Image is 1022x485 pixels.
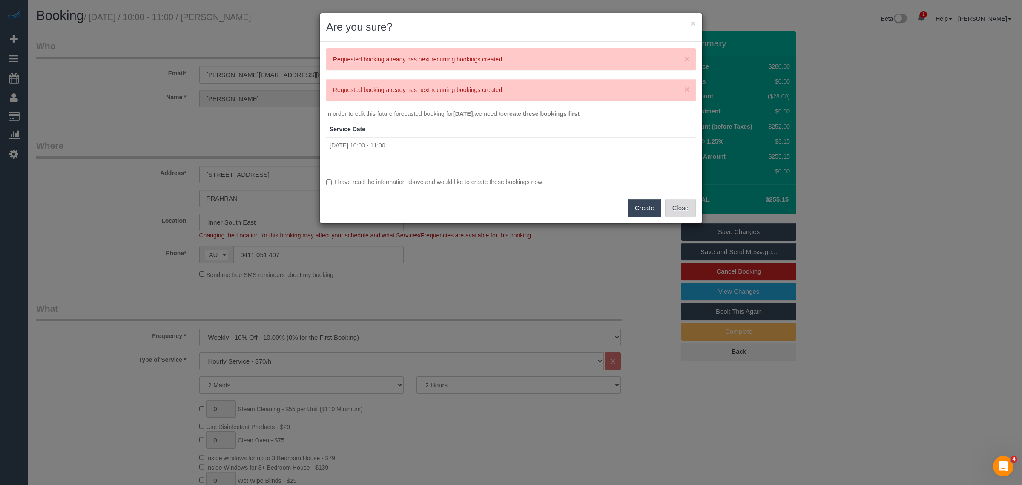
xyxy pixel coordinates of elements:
span: 4 [1011,456,1017,463]
label: I have read the information above and would like to create these bookings now. [326,178,696,186]
span: × [684,84,689,94]
strong: [DATE], [453,110,474,117]
button: Close [665,199,696,217]
button: Close [684,54,689,63]
p: Requested booking already has next recurring bookings created [333,86,680,94]
input: I have read the information above and would like to create these bookings now. [326,179,332,185]
strong: create these bookings first [504,110,580,117]
iframe: Intercom live chat [993,456,1013,476]
button: Close [684,85,689,94]
th: Service Date [326,121,696,137]
span: × [684,54,689,64]
p: In order to edit this future forecasted booking for we need to [326,110,696,118]
button: Create [628,199,661,217]
td: [DATE] 10:00 - 11:00 [326,137,696,153]
button: × [691,19,696,28]
p: Requested booking already has next recurring bookings created [333,55,680,64]
h2: Are you sure? [326,20,696,35]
